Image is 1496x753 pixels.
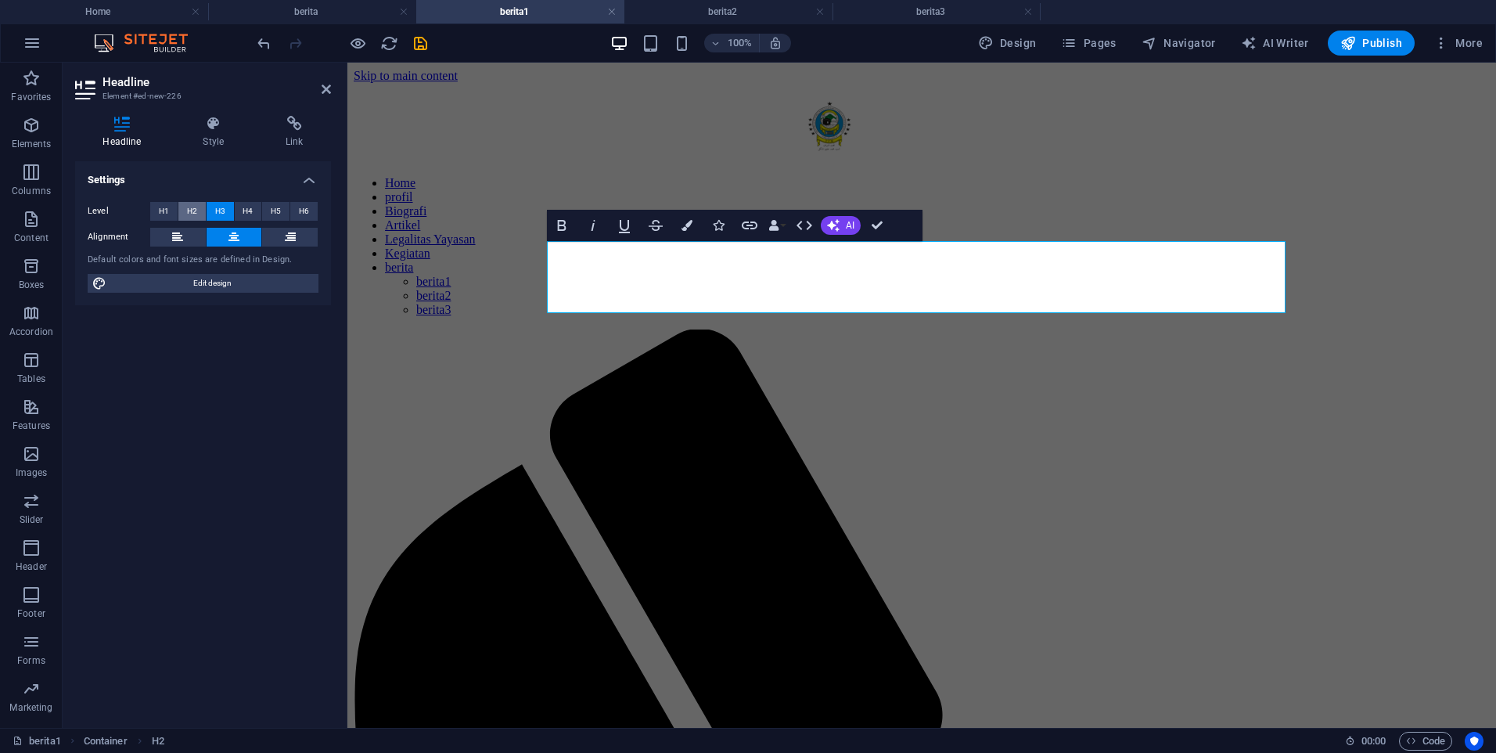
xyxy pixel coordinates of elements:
[1399,732,1452,751] button: Code
[1061,35,1116,51] span: Pages
[88,274,318,293] button: Edit design
[833,3,1041,20] h4: berita3
[254,34,273,52] button: undo
[13,732,61,751] a: Click to cancel selection. Double-click to open Pages
[16,467,48,479] p: Images
[235,202,262,221] button: H4
[703,210,733,241] button: Icons
[88,228,150,247] label: Alignment
[12,138,52,150] p: Elements
[75,161,331,189] h4: Settings
[348,34,367,52] button: Click here to leave preview mode and continue editing
[207,202,234,221] button: H3
[290,202,318,221] button: H6
[178,202,206,221] button: H2
[624,3,833,20] h4: berita2
[978,35,1037,51] span: Design
[9,326,53,338] p: Accordion
[972,31,1043,56] div: Design (Ctrl+Alt+Y)
[672,210,702,241] button: Colors
[258,116,331,149] h4: Link
[102,75,331,89] h2: Headline
[821,216,861,235] button: AI
[1328,31,1415,56] button: Publish
[159,202,169,221] span: H1
[17,373,45,385] p: Tables
[17,654,45,667] p: Forms
[578,210,608,241] button: Italic (Ctrl+I)
[90,34,207,52] img: Editor Logo
[262,202,289,221] button: H5
[11,91,51,103] p: Favorites
[84,732,164,751] nav: breadcrumb
[380,34,398,52] i: Reload page
[1345,732,1386,751] h6: Session time
[411,34,430,52] button: save
[379,34,398,52] button: reload
[610,210,639,241] button: Underline (Ctrl+U)
[9,701,52,714] p: Marketing
[175,116,258,149] h4: Style
[243,202,253,221] span: H4
[846,221,854,230] span: AI
[416,3,624,20] h4: berita1
[412,34,430,52] i: Save (Ctrl+S)
[1142,35,1216,51] span: Navigator
[215,202,225,221] span: H3
[1465,732,1483,751] button: Usercentrics
[728,34,753,52] h6: 100%
[102,89,300,103] h3: Element #ed-new-226
[768,36,782,50] i: On resize automatically adjust zoom level to fit chosen device.
[152,732,164,751] span: Click to select. Double-click to edit
[1340,35,1402,51] span: Publish
[12,185,51,197] p: Columns
[13,420,50,432] p: Features
[789,210,819,241] button: HTML
[641,210,671,241] button: Strikethrough
[1427,31,1489,56] button: More
[1055,31,1122,56] button: Pages
[111,274,314,293] span: Edit design
[88,254,318,267] div: Default colors and font sizes are defined in Design.
[20,513,44,526] p: Slider
[187,202,197,221] span: H2
[1361,732,1386,751] span: 00 00
[150,202,178,221] button: H1
[862,210,892,241] button: Confirm (Ctrl+⏎)
[14,232,49,244] p: Content
[1235,31,1315,56] button: AI Writer
[6,6,110,20] a: Skip to main content
[16,560,47,573] p: Header
[547,210,577,241] button: Bold (Ctrl+B)
[17,607,45,620] p: Footer
[1135,31,1222,56] button: Navigator
[766,210,788,241] button: Data Bindings
[88,202,150,221] label: Level
[299,202,309,221] span: H6
[255,34,273,52] i: Undo: Change level (Ctrl+Z)
[1241,35,1309,51] span: AI Writer
[704,34,760,52] button: 100%
[208,3,416,20] h4: berita
[19,279,45,291] p: Boxes
[271,202,281,221] span: H5
[735,210,764,241] button: Link
[972,31,1043,56] button: Design
[1372,735,1375,747] span: :
[84,732,128,751] span: Click to select. Double-click to edit
[1406,732,1445,751] span: Code
[1433,35,1483,51] span: More
[75,116,175,149] h4: Headline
